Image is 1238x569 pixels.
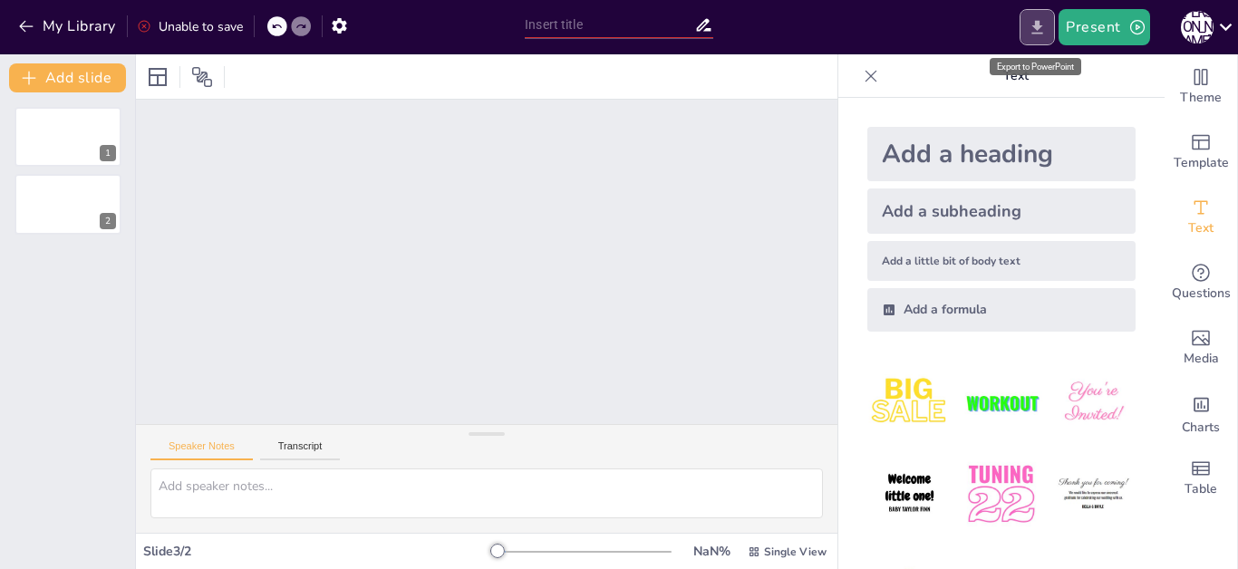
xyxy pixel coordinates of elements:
div: Add charts and graphs [1165,381,1237,446]
button: [PERSON_NAME] [1181,9,1214,45]
span: Theme [1180,88,1222,108]
span: Table [1185,479,1217,499]
span: Questions [1172,284,1231,304]
div: Slide 3 / 2 [143,543,498,560]
img: 5.jpeg [959,452,1043,536]
input: Insert title [525,12,694,38]
div: Export to PowerPoint [990,58,1081,75]
div: [PERSON_NAME] [1181,11,1214,43]
img: 4.jpeg [867,452,952,536]
div: 1 [100,145,116,161]
div: 1 [15,107,121,167]
div: Add a little bit of body text [867,241,1136,281]
div: Add text boxes [1165,185,1237,250]
button: Present [1059,9,1149,45]
div: Add a table [1165,446,1237,511]
span: Media [1184,349,1219,369]
span: Single View [764,545,827,559]
span: Charts [1182,418,1220,438]
img: 3.jpeg [1051,361,1136,445]
div: Add a subheading [867,188,1136,234]
button: Add slide [9,63,126,92]
img: 2.jpeg [959,361,1043,445]
button: Transcript [260,440,341,460]
div: Add a heading [867,127,1136,181]
span: Text [1188,218,1214,238]
button: My Library [14,12,123,41]
div: 2 [15,174,121,234]
div: Add ready made slides [1165,120,1237,185]
button: Speaker Notes [150,440,253,460]
span: Template [1174,153,1229,173]
p: Text [885,54,1146,98]
div: Layout [143,63,172,92]
img: 6.jpeg [1051,452,1136,536]
div: Add images, graphics, shapes or video [1165,315,1237,381]
div: Change the overall theme [1165,54,1237,120]
div: Get real-time input from your audience [1165,250,1237,315]
div: 2 [100,213,116,229]
div: Add a formula [867,288,1136,332]
div: NaN % [690,543,733,560]
img: 1.jpeg [867,361,952,445]
div: Unable to save [137,18,243,35]
button: Export to PowerPoint [1020,9,1055,45]
span: Position [191,66,213,88]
